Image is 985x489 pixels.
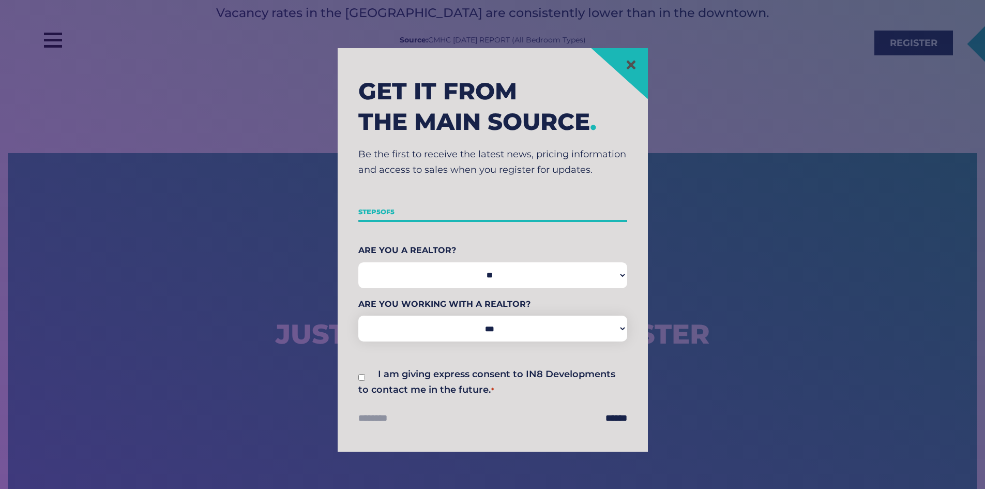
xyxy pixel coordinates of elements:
label: Are You A Realtor? [358,243,627,258]
span: . [590,107,597,136]
p: Be the first to receive the latest news, pricing information and access to sales when you registe... [358,147,627,177]
span: 5 [376,208,381,216]
span: 5 [390,208,395,216]
h2: Get it from the main source [358,76,627,137]
p: Step of [358,204,627,220]
label: Are You Working With A Realtor? [358,296,627,312]
label: I am giving express consent to IN8 Developments to contact me in the future. [358,368,615,395]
